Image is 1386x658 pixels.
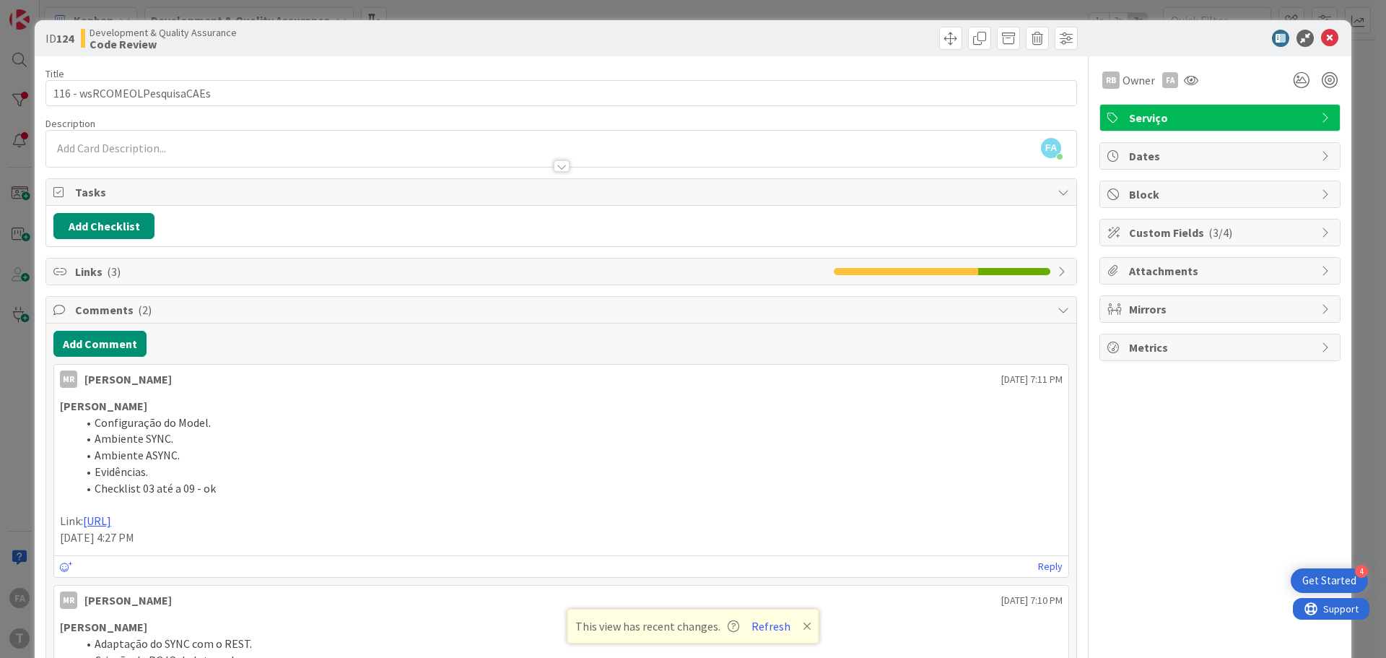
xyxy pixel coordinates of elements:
span: Tasks [75,183,1050,201]
span: Custom Fields [1129,224,1314,241]
div: FA [1162,72,1178,88]
button: Add Checklist [53,213,154,239]
span: [DATE] 7:11 PM [1001,372,1063,387]
div: [PERSON_NAME] [84,592,172,609]
button: Refresh [746,617,796,636]
span: Block [1129,186,1314,203]
div: 4 [1355,565,1368,578]
span: Support [30,2,66,20]
label: Title [45,67,64,80]
a: Reply [1038,558,1063,576]
span: ID [45,30,74,47]
a: [URL] [83,514,111,528]
span: Metrics [1129,339,1314,356]
span: Adaptação do SYNC com o REST. [95,636,252,651]
span: Serviço [1129,109,1314,126]
span: Checklist 03 até a 09 - ok [95,481,216,495]
span: Ambiente ASYNC. [95,448,180,462]
span: Links [75,263,827,280]
b: 124 [56,31,74,46]
strong: [PERSON_NAME] [60,620,147,634]
span: Description [45,117,95,130]
span: [DATE] 7:10 PM [1001,593,1063,608]
span: Configuração do Model. [95,415,211,430]
span: This view has recent changes. [575,618,739,635]
span: [DATE] 4:27 PM [60,530,134,545]
div: Open Get Started checklist, remaining modules: 4 [1291,568,1368,593]
span: ( 2 ) [138,303,152,317]
span: Owner [1123,72,1155,89]
span: Comments [75,301,1050,319]
span: Dates [1129,147,1314,165]
span: Development & Quality Assurance [90,27,237,38]
span: Link: [60,514,83,528]
div: RB [1102,72,1120,89]
span: ( 3 ) [107,264,121,279]
span: ( 3/4 ) [1208,225,1232,240]
div: [PERSON_NAME] [84,371,172,388]
div: Get Started [1302,573,1356,588]
button: Add Comment [53,331,147,357]
span: Attachments [1129,262,1314,280]
div: MR [60,592,77,609]
strong: [PERSON_NAME] [60,399,147,413]
b: Code Review [90,38,237,50]
span: Evidências. [95,464,148,479]
span: Mirrors [1129,300,1314,318]
input: type card name here... [45,80,1077,106]
div: MR [60,371,77,388]
span: FA [1041,138,1061,158]
span: Ambiente SYNC. [95,431,173,446]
